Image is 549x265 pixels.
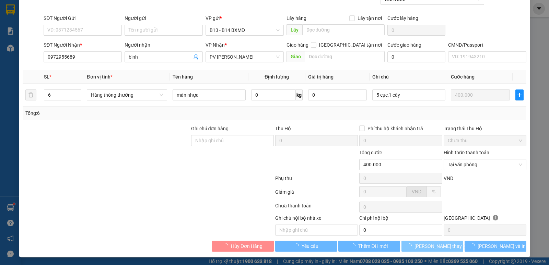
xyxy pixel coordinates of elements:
[444,176,453,181] span: VND
[355,14,385,22] span: Lấy tận nơi
[193,54,199,60] span: user-add
[173,89,246,100] input: VD: Bàn, Ghế
[478,242,526,250] span: [PERSON_NAME] và In
[44,14,122,22] div: SĐT Người Gửi
[275,214,358,225] div: Ghi chú nội bộ nhà xe
[231,242,262,250] span: Hủy Đơn Hàng
[52,48,63,58] span: Nơi nhận:
[24,41,80,46] strong: BIÊN NHẬN GỬI HÀNG HOÁ
[287,24,302,35] span: Lấy
[465,241,526,252] button: [PERSON_NAME] và In
[305,51,385,62] input: Dọc đường
[444,150,489,155] label: Hình thức thanh toán
[370,70,448,84] th: Ghi chú
[91,90,163,100] span: Hàng thông thường
[210,25,280,35] span: B13 - B14 BXMĐ
[223,243,231,248] span: loading
[451,74,475,80] span: Cước hàng
[302,24,385,35] input: Dọc đường
[432,189,435,194] span: %
[308,74,334,80] span: Giá trị hàng
[294,243,302,248] span: loading
[191,126,229,131] label: Ghi chú đơn hàng
[515,89,524,100] button: plus
[493,215,498,220] span: info-circle
[191,135,274,146] input: Ghi chú đơn hàng
[274,174,359,186] div: Phụ thu
[265,74,289,80] span: Định lượng
[206,14,284,22] div: VP gửi
[296,89,303,100] span: kg
[87,74,113,80] span: Đơn vị tính
[210,52,280,62] span: PV Gia Nghĩa
[444,214,526,225] div: [GEOGRAPHIC_DATA]
[44,74,49,80] span: SL
[338,241,400,252] button: Thêm ĐH mới
[65,31,97,36] span: 14:58:33 [DATE]
[316,41,385,49] span: [GEOGRAPHIC_DATA] tận nơi
[365,125,426,132] span: Phí thu hộ khách nhận trả
[387,25,445,36] input: Cước lấy hàng
[212,241,274,252] button: Hủy Đơn Hàng
[448,159,522,170] span: Tại văn phòng
[287,51,305,62] span: Giao
[61,26,97,31] span: B131409250611
[7,48,14,58] span: Nơi gửi:
[372,89,445,100] input: Ghi Chú
[358,242,387,250] span: Thêm ĐH mới
[470,243,478,248] span: loading
[287,15,306,21] span: Lấy hàng
[274,202,359,214] div: Chưa thanh toán
[387,15,418,21] label: Cước lấy hàng
[275,241,337,252] button: Yêu cầu
[18,11,56,37] strong: CÔNG TY TNHH [GEOGRAPHIC_DATA] 214 QL13 - P.26 - Q.BÌNH THẠNH - TP HCM 1900888606
[448,135,522,146] span: Chưa thu
[412,189,421,194] span: VND
[414,242,469,250] span: [PERSON_NAME] thay đổi
[448,41,526,49] div: CMND/Passport
[275,225,358,236] input: Nhập ghi chú
[125,41,203,49] div: Người nhận
[359,214,442,225] div: Chi phí nội bộ
[351,243,358,248] span: loading
[451,89,510,100] input: 0
[173,74,193,80] span: Tên hàng
[206,42,225,48] span: VP Nhận
[275,126,291,131] span: Thu Hộ
[274,188,359,200] div: Giảm giá
[302,242,318,250] span: Yêu cầu
[25,89,36,100] button: delete
[516,92,523,98] span: plus
[7,15,16,33] img: logo
[387,51,445,62] input: Cước giao hàng
[401,241,463,252] button: [PERSON_NAME] thay đổi
[287,42,308,48] span: Giao hàng
[444,125,526,132] div: Trạng thái Thu Hộ
[359,150,382,155] span: Tổng cước
[407,243,414,248] span: loading
[125,14,203,22] div: Người gửi
[69,48,95,56] span: PV [PERSON_NAME]
[387,42,421,48] label: Cước giao hàng
[25,109,212,117] div: Tổng: 6
[44,41,122,49] div: SĐT Người Nhận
